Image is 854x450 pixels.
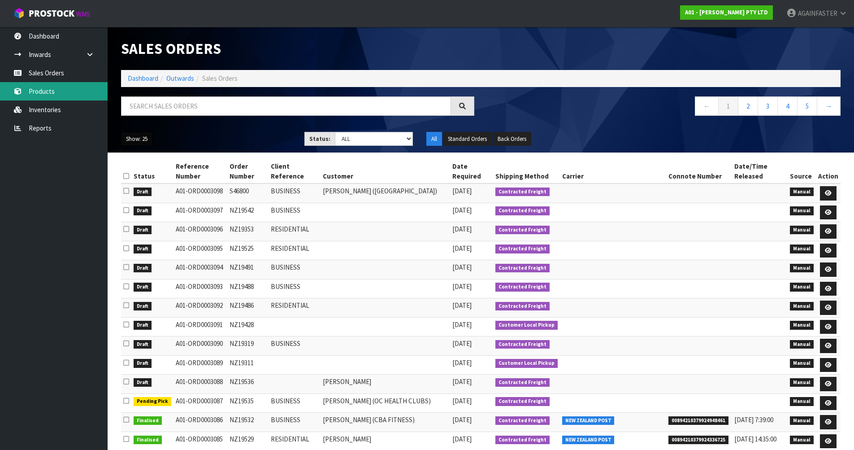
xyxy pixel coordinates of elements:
a: → [817,96,841,116]
td: NZ19319 [227,336,269,356]
td: RESIDENTIAL [269,241,321,260]
span: Contracted Freight [495,378,550,387]
span: Draft [134,302,152,311]
td: NZ19532 [227,413,269,432]
td: [PERSON_NAME] ([GEOGRAPHIC_DATA]) [321,183,450,203]
th: Connote Number [666,159,732,183]
span: [DATE] [452,187,472,195]
a: 1 [718,96,738,116]
td: A01-ORD0003093 [173,279,228,298]
span: Contracted Freight [495,302,550,311]
span: Manual [790,264,814,273]
span: Contracted Freight [495,188,550,197]
td: A01-ORD0003098 [173,183,228,203]
td: A01-ORD0003086 [173,413,228,432]
h1: Sales Orders [121,40,474,57]
button: All [426,132,442,146]
span: Draft [134,359,152,368]
button: Back Orders [493,132,531,146]
span: [DATE] 7:39:00 [734,415,773,424]
span: Manual [790,206,814,215]
td: NZ19536 [227,375,269,394]
span: Contracted Freight [495,206,550,215]
span: Finalised [134,416,162,425]
span: Pending Pick [134,397,171,406]
td: NZ19491 [227,260,269,280]
span: [DATE] [452,415,472,424]
span: Draft [134,321,152,330]
td: BUSINESS [269,203,321,222]
span: Manual [790,321,814,330]
td: NZ19311 [227,355,269,375]
td: A01-ORD0003095 [173,241,228,260]
td: [PERSON_NAME] (CBA FITNESS) [321,413,450,432]
th: Reference Number [173,159,228,183]
span: [DATE] [452,339,472,348]
th: Customer [321,159,450,183]
span: Draft [134,226,152,235]
span: [DATE] [452,263,472,271]
button: Standard Orders [443,132,492,146]
td: A01-ORD0003096 [173,222,228,241]
span: Contracted Freight [495,226,550,235]
td: A01-ORD0003089 [173,355,228,375]
img: cube-alt.png [13,8,25,19]
th: Order Number [227,159,269,183]
button: Show: 25 [121,132,152,146]
span: Draft [134,188,152,197]
span: Manual [790,340,814,349]
td: NZ19525 [227,241,269,260]
span: Manual [790,397,814,406]
strong: Status: [309,135,330,143]
span: Draft [134,264,152,273]
td: A01-ORD0003088 [173,375,228,394]
span: [DATE] [452,397,472,405]
span: ProStock [29,8,74,19]
td: RESIDENTIAL [269,222,321,241]
span: Sales Orders [202,74,238,83]
th: Date Required [450,159,493,183]
span: Manual [790,378,814,387]
span: [DATE] [452,206,472,214]
span: Contracted Freight [495,264,550,273]
span: Finalised [134,436,162,445]
td: NZ19542 [227,203,269,222]
td: NZ19488 [227,279,269,298]
td: BUSINESS [269,336,321,356]
span: Customer Local Pickup [495,321,558,330]
span: [DATE] [452,244,472,253]
td: BUSINESS [269,260,321,280]
th: Client Reference [269,159,321,183]
span: Draft [134,378,152,387]
span: Draft [134,206,152,215]
span: Contracted Freight [495,397,550,406]
a: 2 [738,96,758,116]
td: A01-ORD0003091 [173,317,228,336]
nav: Page navigation [488,96,841,118]
th: Status [131,159,173,183]
td: NZ19535 [227,393,269,413]
span: NEW ZEALAND POST [562,436,615,445]
a: 3 [758,96,778,116]
td: [PERSON_NAME] [321,375,450,394]
span: [DATE] [452,358,472,367]
span: [DATE] [452,435,472,443]
td: NZ19428 [227,317,269,336]
td: BUSINESS [269,279,321,298]
td: A01-ORD0003092 [173,298,228,318]
td: A01-ORD0003090 [173,336,228,356]
input: Search sales orders [121,96,451,116]
td: RESIDENTIAL [269,298,321,318]
td: A01-ORD0003087 [173,393,228,413]
span: Contracted Freight [495,245,550,253]
span: Draft [134,340,152,349]
strong: A01 - [PERSON_NAME] PTY LTD [685,9,768,16]
span: [DATE] [452,282,472,291]
span: Draft [134,283,152,292]
span: Manual [790,436,814,445]
th: Date/Time Released [732,159,788,183]
span: [DATE] [452,225,472,233]
td: A01-ORD0003097 [173,203,228,222]
a: Outwards [166,74,194,83]
td: S46800 [227,183,269,203]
